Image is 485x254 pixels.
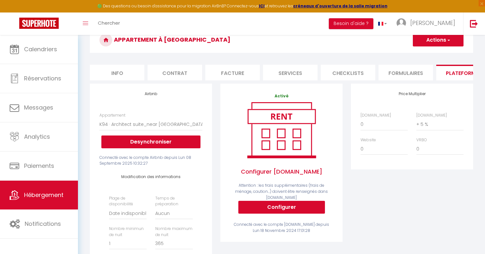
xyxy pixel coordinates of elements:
[25,220,61,228] span: Notifications
[238,201,325,214] button: Configurer
[99,92,202,96] h4: Airbnb
[24,133,50,141] span: Analytics
[396,18,406,28] img: ...
[392,12,463,35] a: ... [PERSON_NAME]
[24,103,53,111] span: Messages
[410,19,455,27] span: [PERSON_NAME]
[230,222,333,234] div: Connecté avec le compte [DOMAIN_NAME] depuis Lun 18 Novembre 2024 17:01:28
[416,137,427,143] label: VRBO
[379,65,433,80] li: Formulaires
[93,12,125,35] a: Chercher
[148,65,202,80] li: Contrat
[361,92,464,96] h4: Price Multiplier
[109,195,147,208] label: Plage de disponibilité
[24,45,57,53] span: Calendriers
[109,175,193,179] h4: Modification des informations
[155,195,193,208] label: Temps de préparation
[205,65,260,80] li: Facture
[329,18,373,29] button: Besoin d'aide ?
[259,3,265,9] a: ICI
[109,226,147,238] label: Nombre minimun de nuit
[99,112,125,119] label: Appartement
[98,20,120,26] span: Chercher
[90,65,144,80] li: Info
[24,74,61,82] span: Réservations
[101,135,200,148] button: Desynchroniser
[155,226,193,238] label: Nombre maximum de nuit
[24,162,54,170] span: Paiements
[24,191,64,199] span: Hébergement
[230,93,333,99] p: Activé
[230,161,333,183] span: Configurer [DOMAIN_NAME]
[19,18,59,29] img: Super Booking
[241,99,322,161] img: rent.png
[99,155,202,167] div: Connecté avec le compte Airbnb depuis Lun 08 Septembre 2025 10:32:27
[235,183,328,200] span: Attention : les frais supplémentaires (frais de ménage, caution...) doivent être renseignés dans ...
[416,112,447,119] label: [DOMAIN_NAME]
[470,20,478,28] img: logout
[263,65,318,80] li: Services
[361,137,376,143] label: Website
[90,27,473,53] h3: appartement à [GEOGRAPHIC_DATA]
[293,3,387,9] a: créneaux d'ouverture de la salle migration
[321,65,375,80] li: Checklists
[361,112,391,119] label: [DOMAIN_NAME]
[413,34,464,46] button: Actions
[5,3,24,22] button: Ouvrir le widget de chat LiveChat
